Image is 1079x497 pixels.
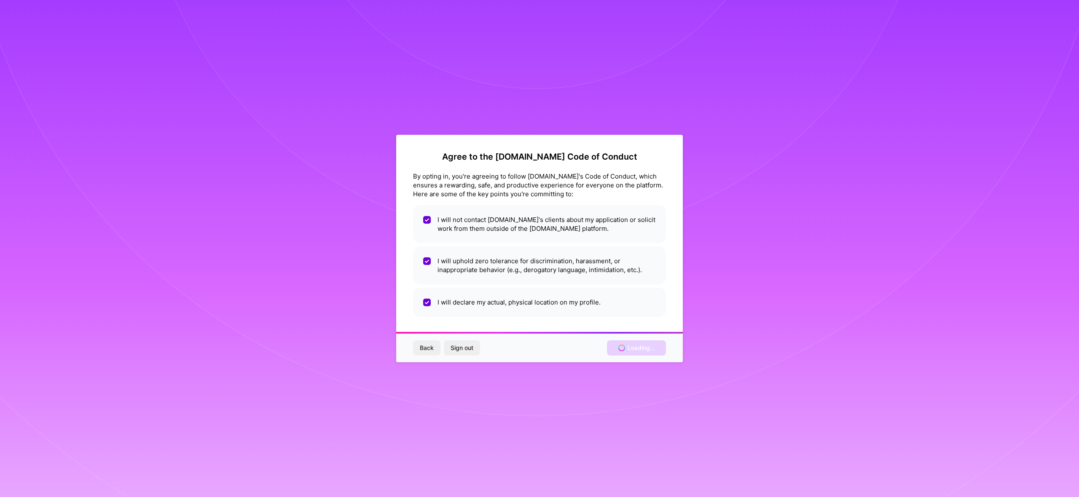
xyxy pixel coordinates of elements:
li: I will uphold zero tolerance for discrimination, harassment, or inappropriate behavior (e.g., der... [413,246,666,284]
span: Back [420,344,434,352]
li: I will declare my actual, physical location on my profile. [413,288,666,317]
span: Sign out [451,344,473,352]
button: Back [413,340,440,355]
div: By opting in, you're agreeing to follow [DOMAIN_NAME]'s Code of Conduct, which ensures a rewardin... [413,172,666,198]
button: Sign out [444,340,480,355]
li: I will not contact [DOMAIN_NAME]'s clients about my application or solicit work from them outside... [413,205,666,243]
h2: Agree to the [DOMAIN_NAME] Code of Conduct [413,152,666,162]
